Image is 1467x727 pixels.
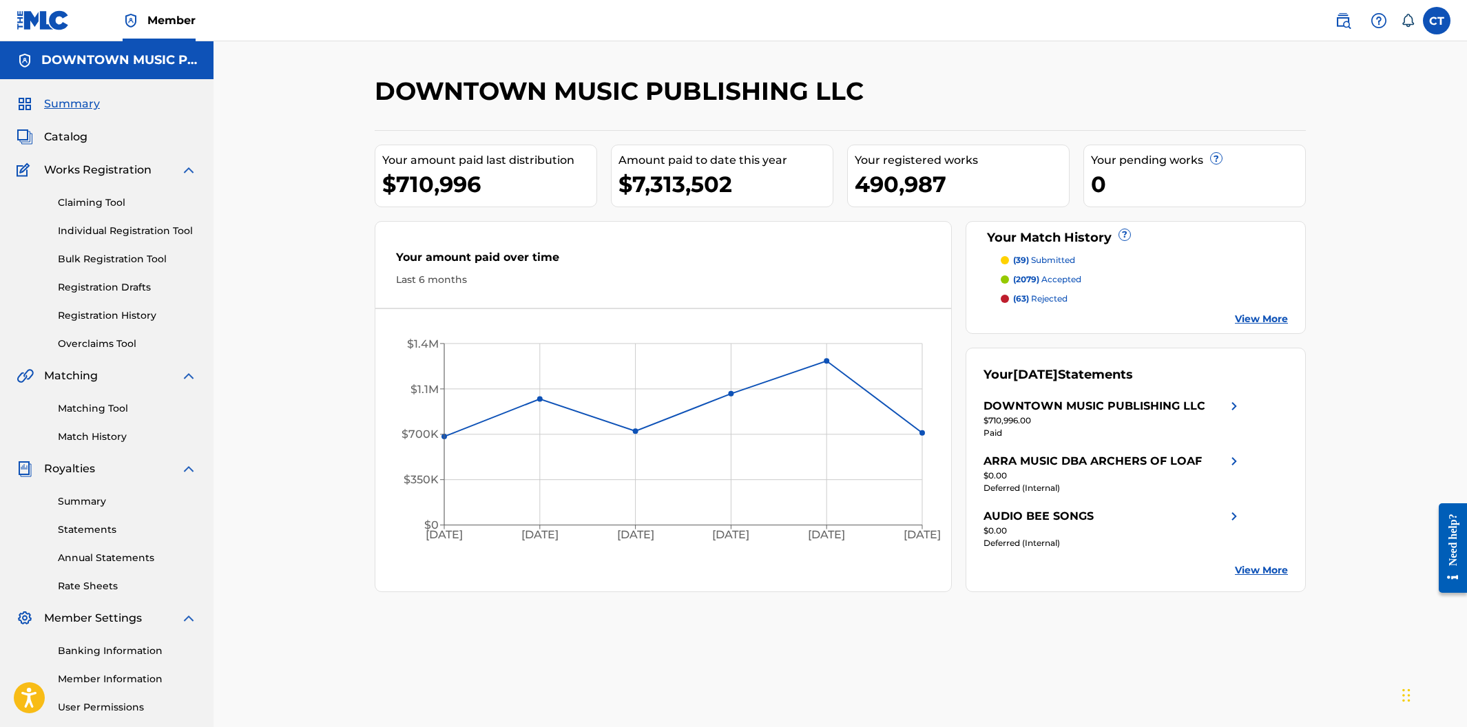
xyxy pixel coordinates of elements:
[618,169,833,200] div: $7,313,502
[58,579,197,593] a: Rate Sheets
[1001,273,1289,286] a: (2079) accepted
[58,252,197,266] a: Bulk Registration Tool
[44,129,87,145] span: Catalog
[58,700,197,715] a: User Permissions
[58,494,197,509] a: Summary
[984,525,1242,537] div: $0.00
[1401,14,1415,28] div: Notifications
[1013,367,1058,382] span: [DATE]
[1235,312,1288,326] a: View More
[17,461,33,477] img: Royalties
[1423,7,1450,34] div: User Menu
[17,52,33,69] img: Accounts
[17,96,100,112] a: SummarySummary
[1091,169,1305,200] div: 0
[1226,508,1242,525] img: right chevron icon
[424,518,439,531] tspan: $0
[123,12,139,29] img: Top Rightsholder
[426,528,463,541] tspan: [DATE]
[58,308,197,323] a: Registration History
[1013,274,1039,284] span: (2079)
[44,368,98,384] span: Matching
[17,129,33,145] img: Catalog
[58,196,197,210] a: Claiming Tool
[984,398,1205,414] div: DOWNTOWN MUSIC PUBLISHING LLC
[855,152,1069,169] div: Your registered works
[808,528,845,541] tspan: [DATE]
[984,453,1242,494] a: ARRA MUSIC DBA ARCHERS OF LOAFright chevron icon$0.00Deferred (Internal)
[58,430,197,444] a: Match History
[396,273,930,287] div: Last 6 months
[17,129,87,145] a: CatalogCatalog
[58,224,197,238] a: Individual Registration Tool
[396,249,930,273] div: Your amount paid over time
[1001,293,1289,305] a: (63) rejected
[180,368,197,384] img: expand
[984,453,1202,470] div: ARRA MUSIC DBA ARCHERS OF LOAF
[1329,7,1357,34] a: Public Search
[404,473,439,486] tspan: $350K
[712,528,749,541] tspan: [DATE]
[58,551,197,565] a: Annual Statements
[147,12,196,28] span: Member
[1013,273,1081,286] p: accepted
[180,162,197,178] img: expand
[855,169,1069,200] div: 490,987
[1013,254,1075,266] p: submitted
[1119,229,1130,240] span: ?
[1398,661,1467,727] iframe: Chat Widget
[58,523,197,537] a: Statements
[58,672,197,686] a: Member Information
[44,96,100,112] span: Summary
[1013,293,1029,304] span: (63)
[58,644,197,658] a: Banking Information
[17,162,34,178] img: Works Registration
[180,461,197,477] img: expand
[1001,254,1289,266] a: (39) submitted
[984,508,1242,549] a: AUDIO BEE SONGSright chevron icon$0.00Deferred (Internal)
[984,508,1094,525] div: AUDIO BEE SONGS
[17,368,34,384] img: Matching
[1091,152,1305,169] div: Your pending works
[1402,675,1411,716] div: Drag
[407,337,439,350] tspan: $1.4M
[58,337,197,351] a: Overclaims Tool
[1013,255,1029,265] span: (39)
[410,383,439,396] tspan: $1.1M
[1226,453,1242,470] img: right chevron icon
[44,461,95,477] span: Royalties
[521,528,559,541] tspan: [DATE]
[1428,492,1467,603] iframe: Resource Center
[1235,563,1288,578] a: View More
[17,96,33,112] img: Summary
[984,427,1242,439] div: Paid
[1335,12,1351,29] img: search
[1371,12,1387,29] img: help
[984,366,1133,384] div: Your Statements
[375,76,871,107] h2: DOWNTOWN MUSIC PUBLISHING LLC
[984,482,1242,494] div: Deferred (Internal)
[618,152,833,169] div: Amount paid to date this year
[58,280,197,295] a: Registration Drafts
[904,528,941,541] tspan: [DATE]
[984,537,1242,549] div: Deferred (Internal)
[1365,7,1393,34] div: Help
[1226,398,1242,414] img: right chevron icon
[41,52,197,68] h5: DOWNTOWN MUSIC PUBLISHING LLC
[44,610,142,626] span: Member Settings
[180,610,197,626] img: expand
[1211,153,1222,164] span: ?
[382,152,596,169] div: Your amount paid last distribution
[17,610,33,626] img: Member Settings
[58,401,197,416] a: Matching Tool
[17,10,70,30] img: MLC Logo
[984,229,1289,247] div: Your Match History
[44,162,152,178] span: Works Registration
[1013,293,1068,305] p: rejected
[402,428,439,441] tspan: $700K
[984,470,1242,482] div: $0.00
[984,398,1242,439] a: DOWNTOWN MUSIC PUBLISHING LLCright chevron icon$710,996.00Paid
